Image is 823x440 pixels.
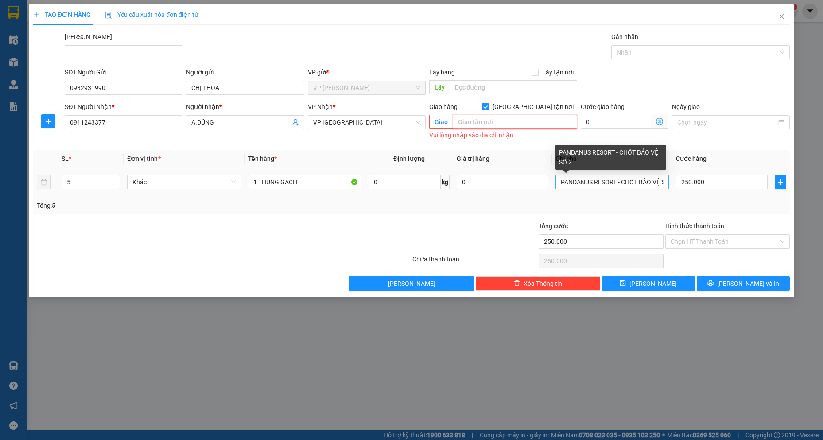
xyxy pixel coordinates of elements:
span: Cước hàng [676,155,707,162]
span: Giao [429,115,453,129]
div: SĐT Người Nhận [65,102,182,112]
input: Dọc đường [450,80,578,94]
span: dollar-circle [656,118,663,125]
input: Ghi Chú [555,175,669,189]
span: [PERSON_NAME] và In [717,279,779,288]
span: Lấy hàng [429,69,455,76]
span: up [113,177,118,182]
span: Lấy [429,80,450,94]
button: plus [41,114,55,128]
span: Tổng cước [539,222,568,230]
span: Tên hàng [248,155,277,162]
div: PANDANUS RESORT - CHỐT BẢO VỆ SỐ 2 [555,145,666,170]
input: Ngày giao [677,117,776,127]
span: VP Nhận [308,103,333,110]
input: Mã ĐH [65,45,182,59]
span: Đơn vị tính [127,155,160,162]
span: Định lượng [393,155,425,162]
span: [PERSON_NAME] [388,279,435,288]
span: Khác [132,175,236,189]
input: 0 [457,175,548,189]
span: Yêu cầu xuất hóa đơn điện tử [105,11,198,18]
span: Xóa Thông tin [524,279,562,288]
img: icon [105,12,112,19]
div: Người gửi [186,67,304,77]
span: plus [33,12,39,18]
span: TẠO ĐƠN HÀNG [33,11,91,18]
span: Giá trị hàng [457,155,489,162]
span: printer [707,280,714,287]
input: VD: Bàn, Ghế [248,175,362,189]
span: Lấy tận nơi [539,67,577,77]
div: VP gửi [308,67,426,77]
label: Ngày giao [672,103,700,110]
span: plus [42,118,55,125]
button: save[PERSON_NAME] [602,276,695,291]
span: Giao hàng [429,103,458,110]
span: Increase Value [110,175,120,182]
button: printer[PERSON_NAME] và In [697,276,790,291]
div: Tổng: 5 [37,201,318,210]
th: Ghi chú [552,150,673,167]
div: Chưa thanh toán [411,254,538,270]
label: Hình thức thanh toán [665,222,724,230]
input: Giao tận nơi [453,115,578,129]
div: Người nhận [186,102,304,112]
span: save [620,280,626,287]
button: plus [775,175,786,189]
label: Mã ĐH [65,33,112,40]
span: [GEOGRAPHIC_DATA] tận nơi [489,102,577,112]
label: Gán nhãn [611,33,638,40]
input: Cước giao hàng [581,115,651,129]
div: Vui lòng nhập vào địa chỉ nhận [429,130,578,140]
span: delete [514,280,520,287]
span: VP Phạm Ngũ Lão [313,81,420,94]
span: [PERSON_NAME] [629,279,677,288]
span: SL [62,155,69,162]
button: deleteXóa Thông tin [476,276,600,291]
button: [PERSON_NAME] [349,276,474,291]
span: plus [775,179,786,186]
span: kg [441,175,450,189]
span: down [113,183,118,188]
span: Decrease Value [110,182,120,189]
span: close [778,13,785,20]
div: SĐT Người Gửi [65,67,182,77]
label: Cước giao hàng [581,103,625,110]
button: delete [37,175,51,189]
span: user-add [292,119,299,126]
button: Close [769,4,794,29]
span: VP chợ Mũi Né [313,116,420,129]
